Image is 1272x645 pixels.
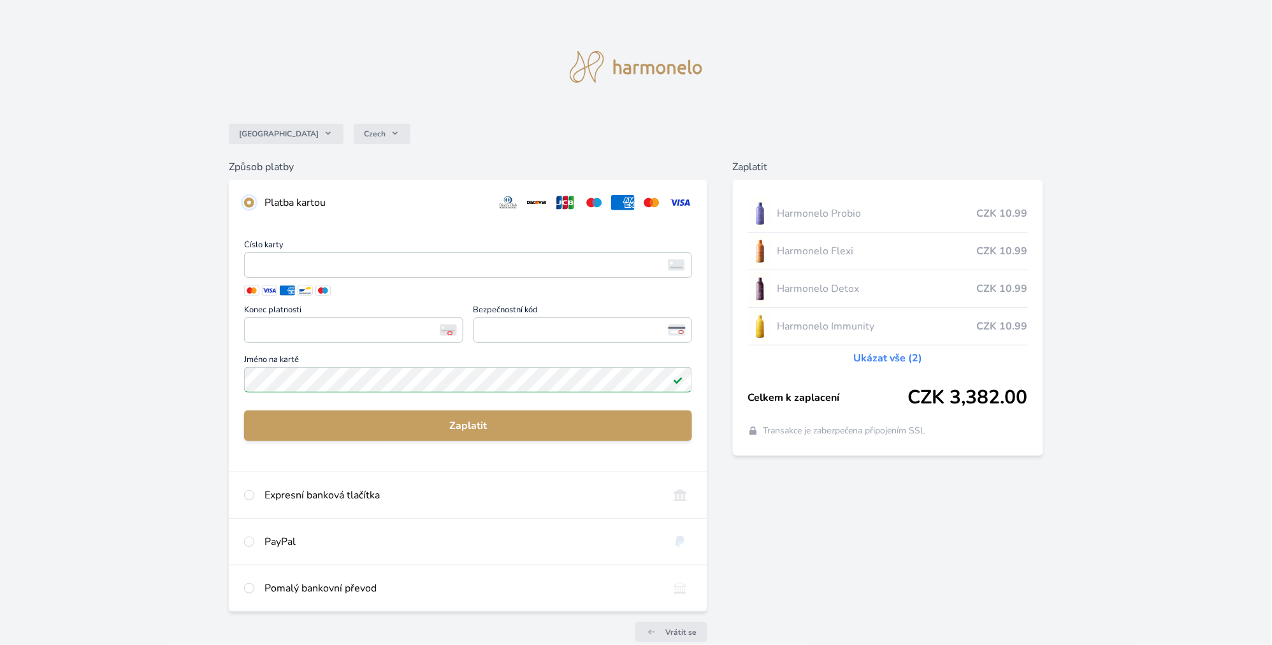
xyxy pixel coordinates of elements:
[264,195,486,210] div: Platba kartou
[977,319,1028,334] span: CZK 10.99
[250,321,457,339] iframe: Iframe pro datum vypršení platnosti
[244,410,691,441] button: Zaplatit
[479,321,686,339] iframe: Iframe pro bezpečnostní kód
[244,306,463,317] span: Konec platnosti
[239,129,319,139] span: [GEOGRAPHIC_DATA]
[673,375,683,385] img: Platné pole
[570,51,702,83] img: logo.svg
[250,256,686,274] iframe: Iframe pro číslo karty
[977,243,1028,259] span: CZK 10.99
[977,206,1028,221] span: CZK 10.99
[229,159,707,175] h6: Způsob platby
[254,418,681,433] span: Zaplatit
[640,195,663,210] img: mc.svg
[853,351,922,366] a: Ukázat vše (2)
[748,390,908,405] span: Celkem k zaplacení
[777,206,977,221] span: Harmonelo Probio
[229,124,343,144] button: [GEOGRAPHIC_DATA]
[733,159,1043,175] h6: Zaplatit
[244,241,691,252] span: Číslo karty
[748,235,772,267] img: CLEAN_FLEXI_se_stinem_x-hi_(1)-lo.jpg
[748,273,772,305] img: DETOX_se_stinem_x-lo.jpg
[669,534,692,549] img: paypal.svg
[244,356,691,367] span: Jméno na kartě
[669,488,692,503] img: onlineBanking_CZ.svg
[473,306,692,317] span: Bezpečnostní kód
[669,581,692,596] img: bankTransfer_IBAN.svg
[748,310,772,342] img: IMMUNITY_se_stinem_x-lo.jpg
[364,129,386,139] span: Czech
[354,124,410,144] button: Czech
[777,319,977,334] span: Harmonelo Immunity
[763,424,926,437] span: Transakce je zabezpečena připojením SSL
[908,386,1028,409] span: CZK 3,382.00
[440,324,457,336] img: Konec platnosti
[264,488,658,503] div: Expresní banková tlačítka
[666,627,697,637] span: Vrátit se
[264,581,658,596] div: Pomalý bankovní převod
[611,195,635,210] img: amex.svg
[264,534,658,549] div: PayPal
[977,281,1028,296] span: CZK 10.99
[554,195,577,210] img: jcb.svg
[582,195,606,210] img: maestro.svg
[635,622,707,642] a: Vrátit se
[777,281,977,296] span: Harmonelo Detox
[748,198,772,229] img: CLEAN_PROBIO_se_stinem_x-lo.jpg
[668,259,685,271] img: card
[496,195,520,210] img: diners.svg
[244,367,692,393] input: Jméno na kartěPlatné pole
[669,195,692,210] img: visa.svg
[525,195,549,210] img: discover.svg
[777,243,977,259] span: Harmonelo Flexi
